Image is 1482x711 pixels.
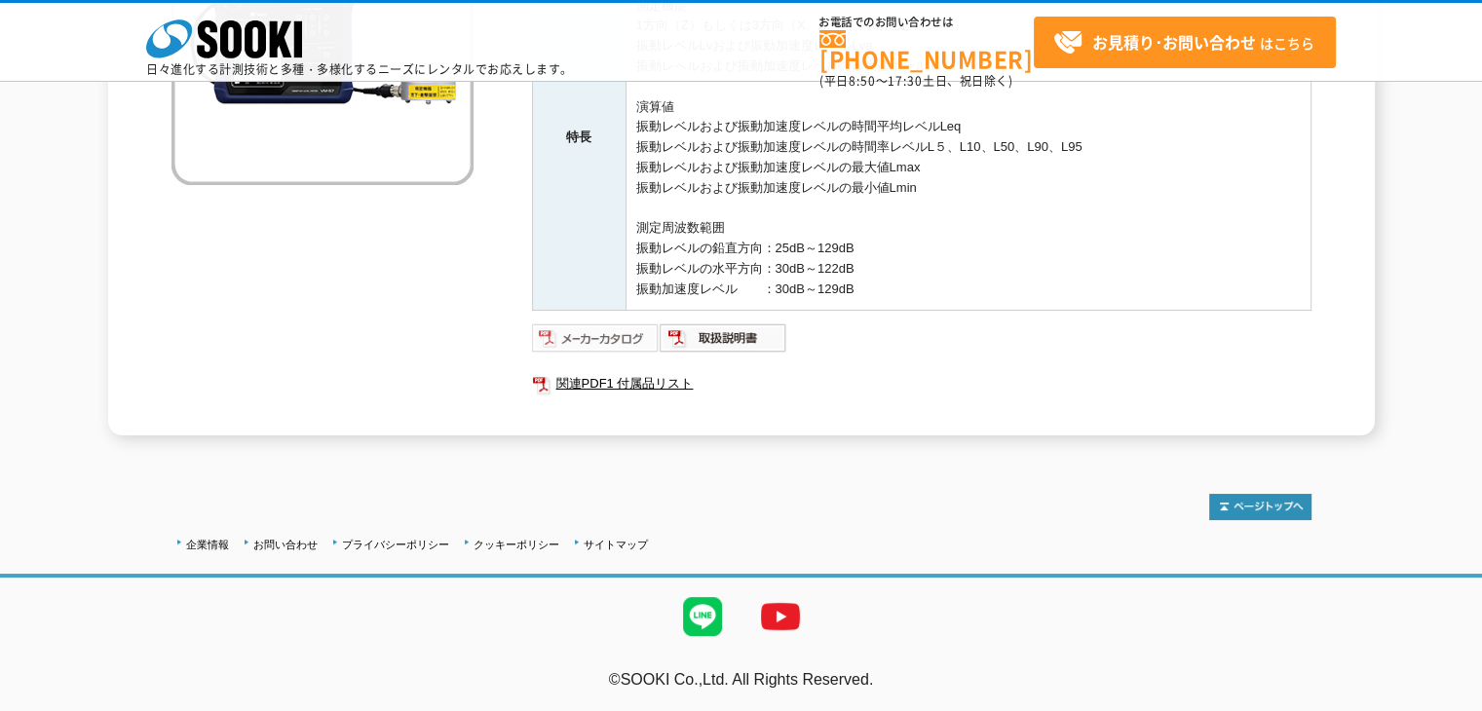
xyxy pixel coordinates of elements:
[1209,494,1311,520] img: トップページへ
[532,322,660,354] img: メーカーカタログ
[1092,30,1256,54] strong: お見積り･お問い合わせ
[532,371,1311,396] a: 関連PDF1 付属品リスト
[819,17,1034,28] span: お電話でのお問い合わせは
[186,539,229,550] a: 企業情報
[1053,28,1314,57] span: はこちら
[532,335,660,350] a: メーカーカタログ
[888,72,923,90] span: 17:30
[819,30,1034,70] a: [PHONE_NUMBER]
[664,578,741,655] img: LINE
[584,539,648,550] a: サイトマップ
[1034,17,1336,68] a: お見積り･お問い合わせはこちら
[1407,692,1482,708] a: テストMail
[146,63,573,75] p: 日々進化する計測技術と多種・多様化するニーズにレンタルでお応えします。
[741,578,819,655] img: YouTube
[253,539,318,550] a: お問い合わせ
[849,72,876,90] span: 8:50
[660,335,787,350] a: 取扱説明書
[660,322,787,354] img: 取扱説明書
[342,539,449,550] a: プライバシーポリシー
[474,539,559,550] a: クッキーポリシー
[819,72,1012,90] span: (平日 ～ 土日、祝日除く)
